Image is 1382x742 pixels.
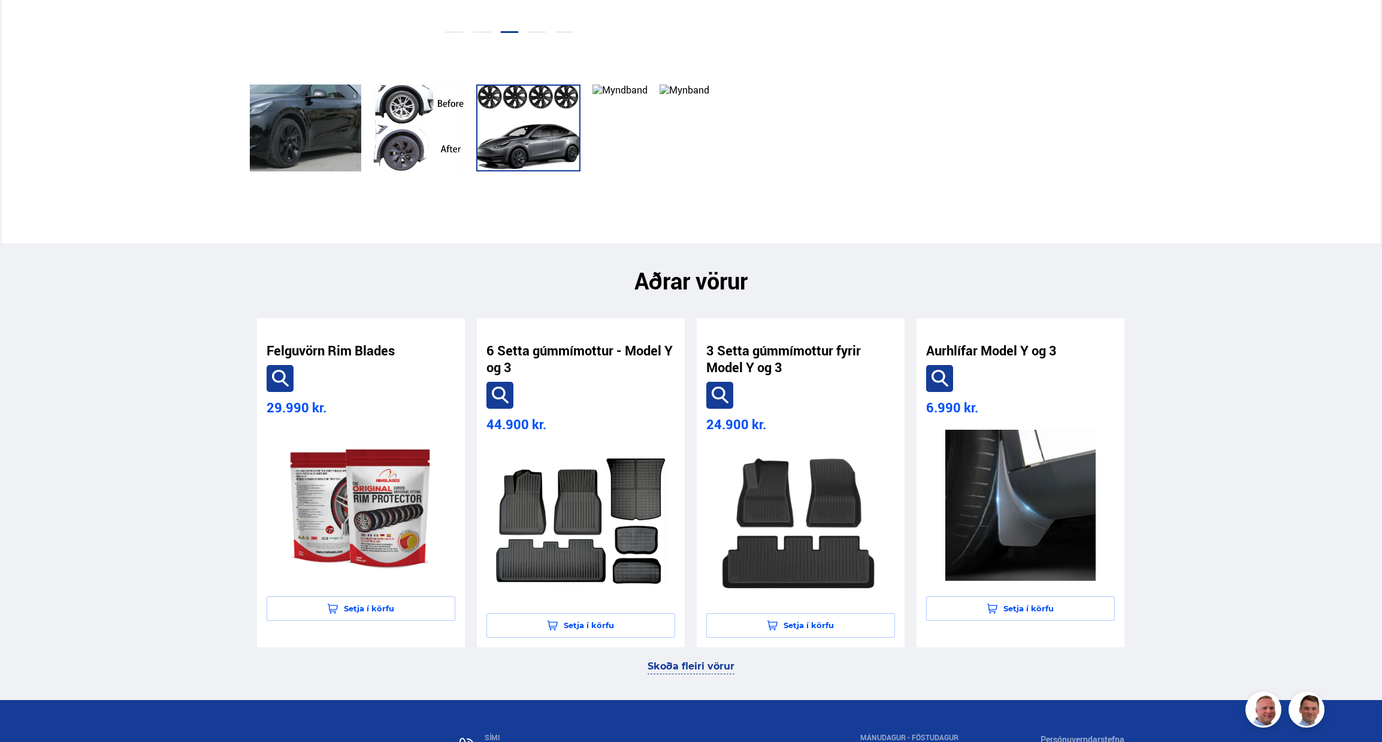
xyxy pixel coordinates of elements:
img: 6settagummimottur [496,447,666,598]
button: Setja í körfu [486,613,675,638]
span: Go to slide 5 [555,31,573,33]
button: Setja í körfu [926,596,1115,621]
a: gummimotturmodelyog3 [706,440,895,607]
img: rimblades [276,430,446,581]
span: 24.900 kr. [706,415,766,433]
span: Go to slide 3 [500,31,518,33]
img: gummimotturmodelyog3 [716,447,885,598]
button: Opna LiveChat spjallviðmót [10,5,46,41]
span: 6.990 kr. [926,399,978,416]
div: SÍMI [485,734,778,742]
button: Setja í körfu [267,596,455,621]
span: 29.990 kr. [267,399,326,416]
a: Felguvörn Rim Blades [267,342,395,359]
a: rimblades [267,423,455,590]
h2: Aðrar vörur [257,267,1124,294]
a: Aurhlífar Model Y og 3 [926,342,1057,359]
span: Go to slide 1 [445,31,463,33]
span: Go to slide 4 [528,31,546,33]
a: 3 Setta gúmmímottur fyrir Model Y og 3 [706,342,895,376]
button: Setja í körfu [706,613,895,638]
span: 44.900 kr. [486,415,546,433]
a: 6 Setta gúmmímottur - Model Y og 3 [486,342,675,376]
img: siFngHWaQ9KaOqBr.png [1247,693,1283,729]
div: MÁNUDAGUR - FÖSTUDAGUR [860,734,958,742]
span: Go to slide 2 [473,31,491,33]
img: FbJEzSuNWCJXmdc-.webp [1290,693,1326,729]
a: Skoða fleiri vörur [648,659,734,675]
a: 6settagummimottur [486,440,675,607]
a: aurhlifar [926,423,1115,590]
img: aurhlifar [936,430,1105,581]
